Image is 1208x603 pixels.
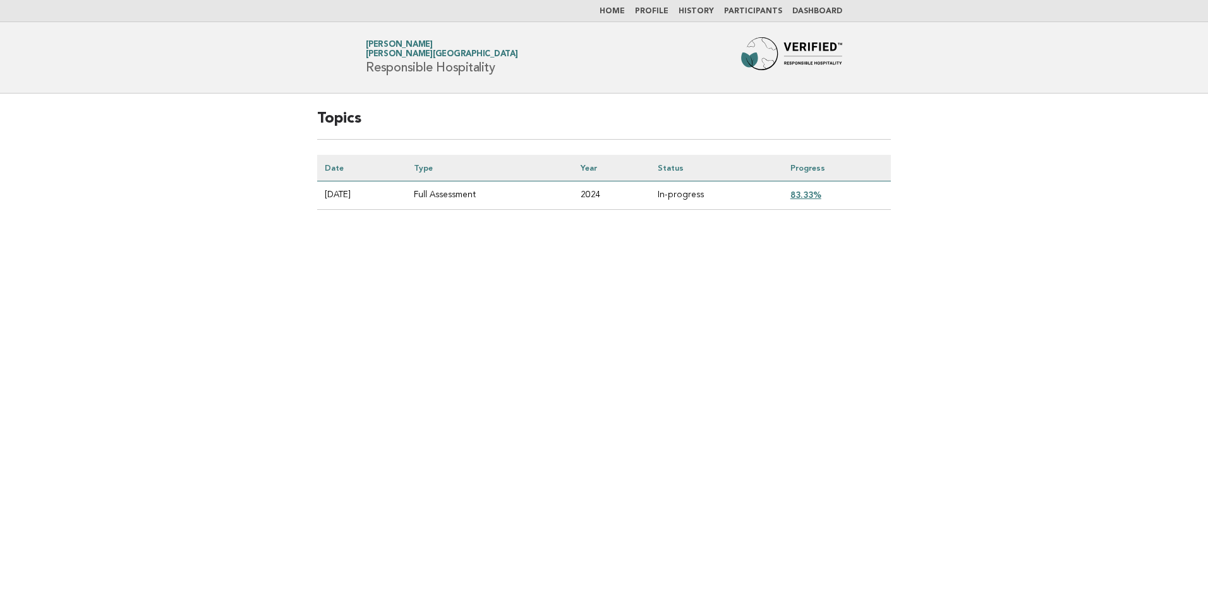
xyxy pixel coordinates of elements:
td: 2024 [573,181,649,210]
a: 83.33% [790,190,821,200]
img: Forbes Travel Guide [741,37,842,78]
a: [PERSON_NAME][PERSON_NAME][GEOGRAPHIC_DATA] [366,40,518,58]
a: History [679,8,714,15]
th: Date [317,155,406,181]
a: Participants [724,8,782,15]
a: Profile [635,8,668,15]
h1: Responsible Hospitality [366,41,518,74]
td: In-progress [650,181,783,210]
a: Home [600,8,625,15]
h2: Topics [317,109,891,140]
a: Dashboard [792,8,842,15]
th: Type [406,155,573,181]
th: Year [573,155,649,181]
span: [PERSON_NAME][GEOGRAPHIC_DATA] [366,51,518,59]
td: Full Assessment [406,181,573,210]
td: [DATE] [317,181,406,210]
th: Progress [783,155,891,181]
th: Status [650,155,783,181]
